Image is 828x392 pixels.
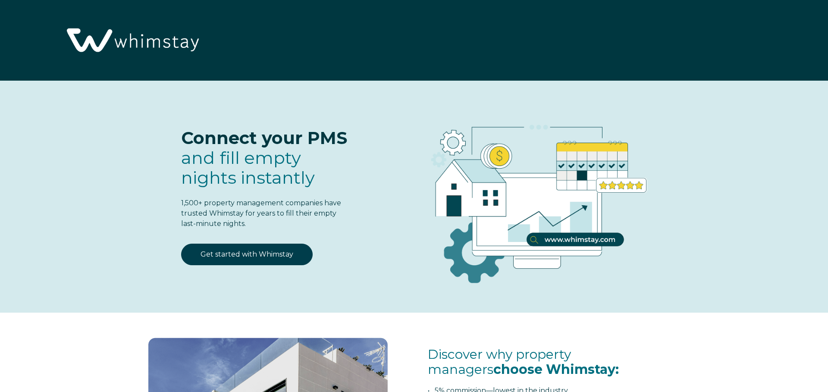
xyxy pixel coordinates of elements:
span: and [181,147,315,188]
img: Whimstay Logo-02 1 [60,4,203,78]
img: RBO Ilustrations-03 [382,98,686,297]
span: Discover why property managers [428,346,619,377]
span: choose Whimstay: [493,361,619,377]
span: Connect your PMS [181,127,347,148]
span: fill empty nights instantly [181,147,315,188]
span: 1,500+ property management companies have trusted Whimstay for years to fill their empty last-min... [181,199,341,228]
a: Get started with Whimstay [181,244,313,265]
